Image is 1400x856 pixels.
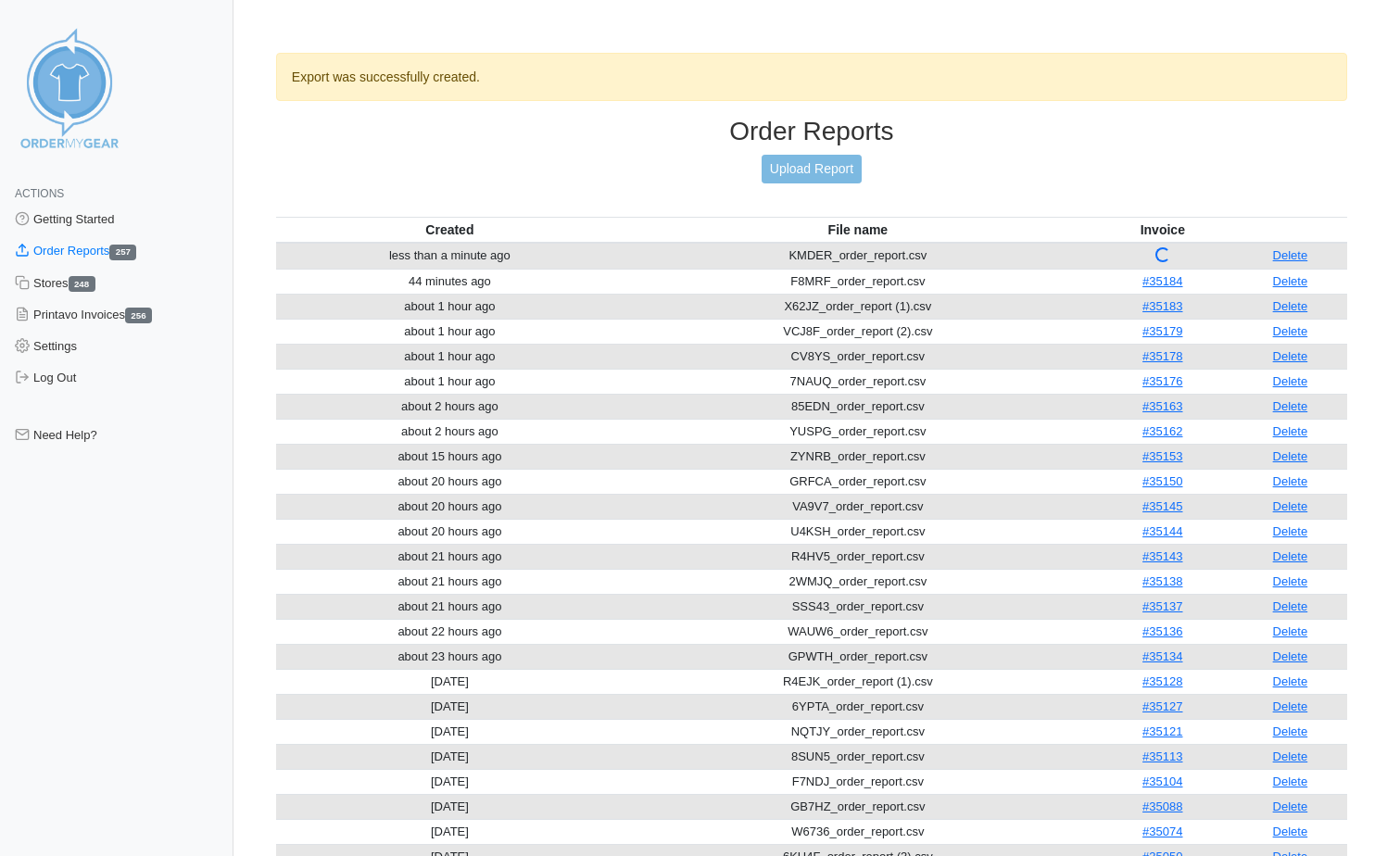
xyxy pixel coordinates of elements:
[276,319,624,344] td: about 1 hour ago
[1273,774,1308,788] a: Delete
[1142,825,1182,838] a: #35074
[1142,474,1182,488] a: #35150
[15,187,64,200] span: Actions
[276,519,624,544] td: about 20 hours ago
[624,494,1092,519] td: VA9V7_order_report.csv
[1273,724,1308,738] a: Delete
[624,444,1092,469] td: ZYNRB_order_report.csv
[276,369,624,394] td: about 1 hour ago
[624,369,1092,394] td: 7NAUQ_order_report.csv
[1273,499,1308,513] a: Delete
[624,294,1092,319] td: X62JZ_order_report (1).csv
[624,319,1092,344] td: VCJ8F_order_report (2).csv
[276,594,624,619] td: about 21 hours ago
[624,819,1092,844] td: W6736_order_report.csv
[624,794,1092,819] td: GB7HZ_order_report.csv
[1142,349,1182,363] a: #35178
[276,344,624,369] td: about 1 hour ago
[276,294,624,319] td: about 1 hour ago
[1273,524,1308,538] a: Delete
[1273,248,1308,262] a: Delete
[624,243,1092,270] td: KMDER_order_report.csv
[1142,524,1182,538] a: #35144
[276,719,624,744] td: [DATE]
[624,669,1092,694] td: R4EJK_order_report (1).csv
[1142,324,1182,338] a: #35179
[1273,549,1308,563] a: Delete
[762,155,862,183] a: Upload Report
[1142,649,1182,663] a: #35134
[1273,449,1308,463] a: Delete
[1273,324,1308,338] a: Delete
[624,619,1092,644] td: WAUW6_order_report.csv
[1273,699,1308,713] a: Delete
[276,217,624,243] th: Created
[276,644,624,669] td: about 23 hours ago
[1142,399,1182,413] a: #35163
[276,444,624,469] td: about 15 hours ago
[69,276,95,292] span: 248
[1273,825,1308,838] a: Delete
[624,419,1092,444] td: YUSPG_order_report.csv
[1142,699,1182,713] a: #35127
[276,53,1347,101] div: Export was successfully created.
[1273,749,1308,763] a: Delete
[1273,349,1308,363] a: Delete
[276,544,624,569] td: about 21 hours ago
[624,544,1092,569] td: R4HV5_order_report.csv
[276,744,624,769] td: [DATE]
[624,594,1092,619] td: SSS43_order_report.csv
[1142,599,1182,613] a: #35137
[1142,499,1182,513] a: #35145
[1142,449,1182,463] a: #35153
[276,794,624,819] td: [DATE]
[125,308,152,323] span: 256
[1092,217,1233,243] th: Invoice
[276,494,624,519] td: about 20 hours ago
[1273,399,1308,413] a: Delete
[276,269,624,294] td: 44 minutes ago
[624,694,1092,719] td: 6YPTA_order_report.csv
[1142,674,1182,688] a: #35128
[1273,649,1308,663] a: Delete
[276,569,624,594] td: about 21 hours ago
[624,344,1092,369] td: CV8YS_order_report.csv
[1142,374,1182,388] a: #35176
[109,245,136,260] span: 257
[276,116,1347,147] h3: Order Reports
[276,619,624,644] td: about 22 hours ago
[624,569,1092,594] td: 2WMJQ_order_report.csv
[276,419,624,444] td: about 2 hours ago
[1142,549,1182,563] a: #35143
[1142,799,1182,813] a: #35088
[1273,374,1308,388] a: Delete
[276,469,624,494] td: about 20 hours ago
[276,769,624,794] td: [DATE]
[624,719,1092,744] td: NQTJY_order_report.csv
[276,394,624,419] td: about 2 hours ago
[1142,299,1182,313] a: #35183
[624,744,1092,769] td: 8SUN5_order_report.csv
[1273,299,1308,313] a: Delete
[276,243,624,270] td: less than a minute ago
[624,394,1092,419] td: 85EDN_order_report.csv
[624,769,1092,794] td: F7NDJ_order_report.csv
[1273,799,1308,813] a: Delete
[1142,624,1182,638] a: #35136
[276,669,624,694] td: [DATE]
[1273,674,1308,688] a: Delete
[1142,424,1182,438] a: #35162
[624,519,1092,544] td: U4KSH_order_report.csv
[1273,599,1308,613] a: Delete
[1273,624,1308,638] a: Delete
[624,469,1092,494] td: GRFCA_order_report.csv
[276,694,624,719] td: [DATE]
[276,819,624,844] td: [DATE]
[1273,474,1308,488] a: Delete
[624,217,1092,243] th: File name
[1273,274,1308,288] a: Delete
[1142,574,1182,588] a: #35138
[624,644,1092,669] td: GPWTH_order_report.csv
[1142,774,1182,788] a: #35104
[1142,724,1182,738] a: #35121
